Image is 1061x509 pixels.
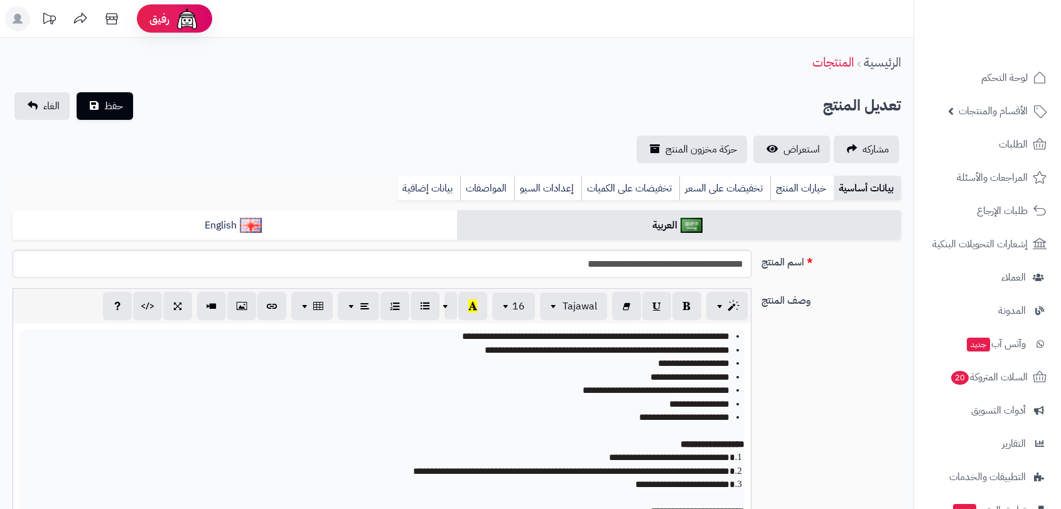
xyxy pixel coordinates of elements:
[397,176,460,201] a: بيانات إضافية
[922,395,1053,426] a: أدوات التسويق
[922,462,1053,492] a: التطبيقات والخدمات
[967,338,990,351] span: جديد
[563,299,597,314] span: Tajawal
[665,142,737,157] span: حركة مخزون المنتج
[951,371,969,385] span: 20
[540,292,607,320] button: Tajawal
[13,210,457,241] a: English
[932,235,1028,253] span: إشعارات التحويلات البنكية
[834,136,899,163] a: مشاركه
[512,299,525,314] span: 16
[999,136,1028,153] span: الطلبات
[922,163,1053,193] a: المراجعات والأسئلة
[784,142,820,157] span: استعراض
[77,92,133,120] button: حفظ
[240,218,262,233] img: English
[957,169,1028,186] span: المراجعات والأسئلة
[753,136,830,163] a: استعراض
[757,250,907,270] label: اسم المنتج
[1002,435,1026,453] span: التقارير
[922,262,1053,292] a: العملاء
[949,468,1026,486] span: التطبيقات والخدمات
[922,362,1053,392] a: السلات المتروكة20
[922,196,1053,226] a: طلبات الإرجاع
[922,229,1053,259] a: إشعارات التحويلات البنكية
[971,402,1026,419] span: أدوات التسويق
[981,69,1028,87] span: لوحة التحكم
[864,53,901,72] a: الرئيسية
[581,176,679,201] a: تخفيضات على الكميات
[637,136,747,163] a: حركة مخزون المنتج
[922,429,1053,459] a: التقارير
[679,176,770,201] a: تخفيضات على السعر
[43,99,60,114] span: الغاء
[823,93,901,119] h2: تعديل المنتج
[681,218,703,233] img: العربية
[770,176,834,201] a: خيارات المنتج
[104,99,123,114] span: حفظ
[922,329,1053,359] a: وآتس آبجديد
[998,302,1026,319] span: المدونة
[976,34,1049,60] img: logo-2.png
[1001,269,1026,286] span: العملاء
[922,63,1053,93] a: لوحة التحكم
[175,6,200,31] img: ai-face.png
[922,129,1053,159] a: الطلبات
[863,142,889,157] span: مشاركه
[457,210,902,241] a: العربية
[950,368,1028,386] span: السلات المتروكة
[977,202,1028,220] span: طلبات الإرجاع
[460,176,514,201] a: المواصفات
[966,335,1026,353] span: وآتس آب
[149,11,170,26] span: رفيق
[959,102,1028,120] span: الأقسام والمنتجات
[14,92,70,120] a: الغاء
[33,6,65,35] a: تحديثات المنصة
[834,176,901,201] a: بيانات أساسية
[757,288,907,308] label: وصف المنتج
[492,292,535,320] button: 16
[922,296,1053,326] a: المدونة
[812,53,854,72] a: المنتجات
[514,176,581,201] a: إعدادات السيو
